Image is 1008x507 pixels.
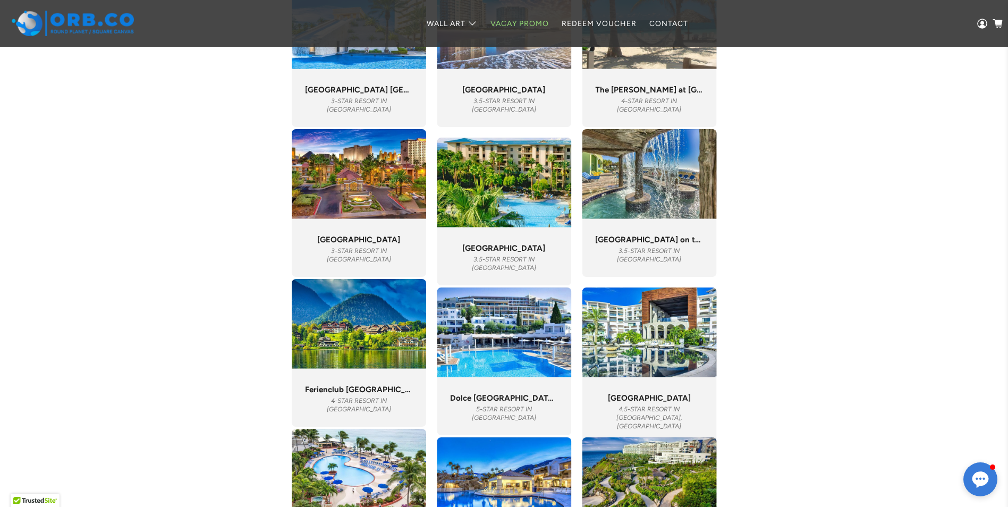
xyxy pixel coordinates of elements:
[450,393,558,403] span: Dolce [GEOGRAPHIC_DATA] Attica Riviera
[305,385,413,394] span: Ferienclub [GEOGRAPHIC_DATA]
[462,243,545,253] span: [GEOGRAPHIC_DATA]
[472,405,536,421] span: 5-STAR RESORT in [GEOGRAPHIC_DATA]
[608,393,691,403] span: [GEOGRAPHIC_DATA]
[595,235,703,244] span: [GEOGRAPHIC_DATA] on the Grove
[327,397,391,413] span: 4-STAR RESORT in [GEOGRAPHIC_DATA]
[617,247,681,263] span: 3.5-STAR RESORT in [GEOGRAPHIC_DATA]
[616,405,682,430] span: 4.5-STAR RESORT in [GEOGRAPHIC_DATA], [GEOGRAPHIC_DATA]
[462,85,545,95] span: [GEOGRAPHIC_DATA]
[617,97,681,113] span: 4-STAR RESORT in [GEOGRAPHIC_DATA]
[555,10,643,38] a: Redeem Voucher
[420,10,484,38] a: Wall Art
[963,462,997,496] button: Open chat window
[317,235,400,244] span: [GEOGRAPHIC_DATA]
[327,97,391,113] span: 3-STAR RESORT in [GEOGRAPHIC_DATA]
[643,10,694,38] a: Contact
[472,97,536,113] span: 3.5-STAR RESORT in [GEOGRAPHIC_DATA]
[327,247,391,263] span: 3-STAR RESORT in [GEOGRAPHIC_DATA]
[305,85,413,95] span: [GEOGRAPHIC_DATA] [GEOGRAPHIC_DATA]
[472,256,536,272] span: 3.5-STAR RESORT in [GEOGRAPHIC_DATA]
[484,10,555,38] a: Vacay Promo
[595,85,703,95] span: The [PERSON_NAME] at [GEOGRAPHIC_DATA]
